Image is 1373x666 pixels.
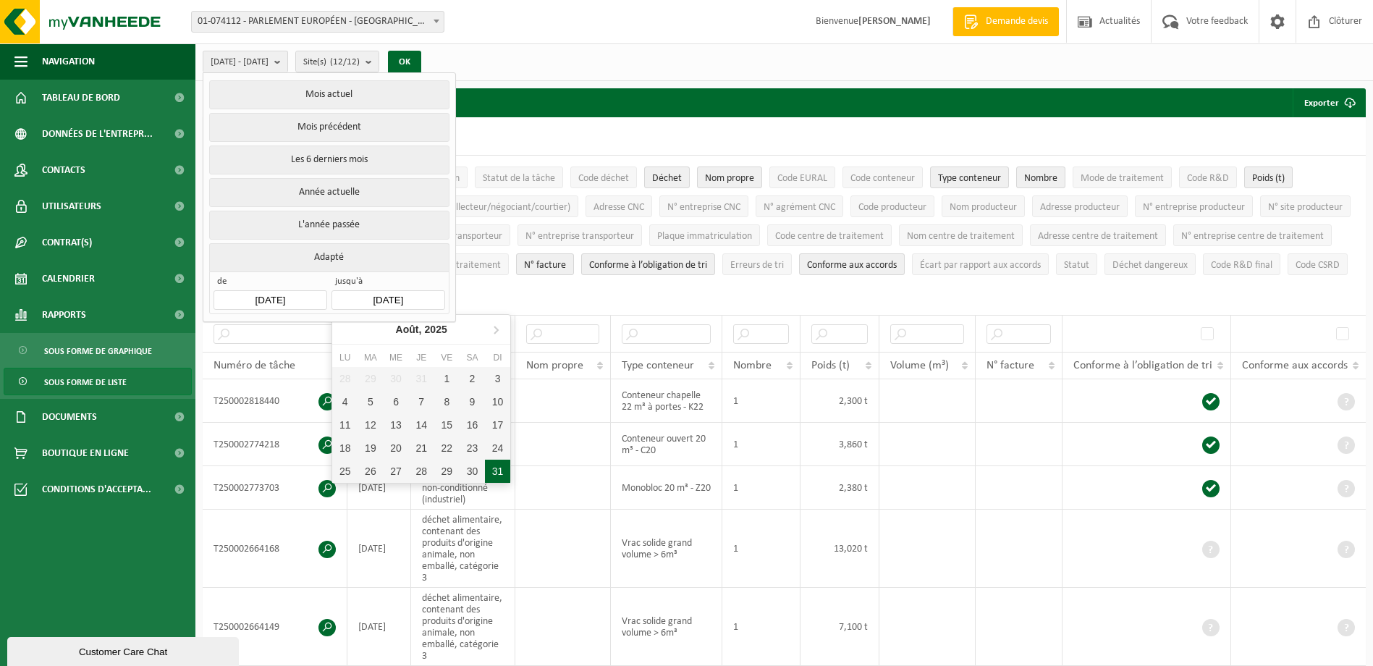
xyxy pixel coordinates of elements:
[1056,253,1097,275] button: StatutStatut: Activate to sort
[332,460,358,483] div: 25
[347,588,411,666] td: [DATE]
[722,466,800,510] td: 1
[938,173,1001,184] span: Type conteneur
[214,360,295,371] span: Numéro de tâche
[42,435,129,471] span: Boutique en ligne
[383,460,408,483] div: 27
[330,57,360,67] count: (12/12)
[1211,260,1272,271] span: Code R&D final
[800,466,879,510] td: 2,380 t
[475,166,563,188] button: Statut de la tâcheStatut de la tâche: Activate to sort
[942,195,1025,217] button: Nom producteurNom producteur: Activate to sort
[390,318,453,341] div: Août,
[460,350,485,365] div: Sa
[203,423,347,466] td: T250002774218
[722,253,792,275] button: Erreurs de triErreurs de tri: Activate to sort
[42,224,92,261] span: Contrat(s)
[697,166,762,188] button: Nom propreNom propre: Activate to sort
[769,166,835,188] button: Code EURALCode EURAL: Activate to sort
[485,413,510,437] div: 17
[907,231,1015,242] span: Nom centre de traitement
[775,231,884,242] span: Code centre de traitement
[209,211,449,240] button: L'année passée
[203,466,347,510] td: T250002773703
[42,399,97,435] span: Documents
[611,466,722,510] td: Monobloc 20 m³ - Z20
[358,437,383,460] div: 19
[460,413,485,437] div: 16
[526,360,583,371] span: Nom propre
[811,360,850,371] span: Poids (t)
[649,224,760,246] button: Plaque immatriculationPlaque immatriculation: Activate to sort
[722,423,800,466] td: 1
[434,413,460,437] div: 15
[659,195,748,217] button: N° entreprise CNCN° entreprise CNC: Activate to sort
[730,260,784,271] span: Erreurs de tri
[4,368,192,395] a: Sous forme de liste
[858,16,931,27] strong: [PERSON_NAME]
[767,224,892,246] button: Code centre de traitementCode centre de traitement: Activate to sort
[1143,202,1245,213] span: N° entreprise producteur
[1030,224,1166,246] button: Adresse centre de traitementAdresse centre de traitement: Activate to sort
[209,146,449,174] button: Les 6 derniers mois
[42,80,120,116] span: Tableau de bord
[203,51,288,72] button: [DATE] - [DATE]
[800,510,879,588] td: 13,020 t
[850,195,934,217] button: Code producteurCode producteur: Activate to sort
[920,260,1041,271] span: Écart par rapport aux accords
[203,510,347,588] td: T250002664168
[358,460,383,483] div: 26
[485,437,510,460] div: 24
[1288,253,1348,275] button: Code CSRDCode CSRD: Activate to sort
[485,460,510,483] div: 31
[1038,231,1158,242] span: Adresse centre de traitement
[657,231,752,242] span: Plaque immatriculation
[409,350,434,365] div: Je
[593,202,644,213] span: Adresse CNC
[191,11,444,33] span: 01-074112 - PARLEMENT EUROPÉEN - LUXEMBOURG
[214,276,326,290] span: de
[434,350,460,365] div: Ve
[1293,88,1364,117] button: Exporter
[358,413,383,437] div: 12
[42,471,151,507] span: Conditions d'accepta...
[589,260,707,271] span: Conforme à l’obligation de tri
[358,350,383,365] div: Ma
[950,202,1017,213] span: Nom producteur
[383,390,408,413] div: 6
[192,12,444,32] span: 01-074112 - PARLEMENT EUROPÉEN - LUXEMBOURG
[434,390,460,413] div: 8
[952,7,1059,36] a: Demande devis
[611,588,722,666] td: Vrac solide grand volume > 6m³
[982,14,1052,29] span: Demande devis
[485,390,510,413] div: 10
[705,173,754,184] span: Nom propre
[756,195,843,217] button: N° agrément CNCN° agrément CNC: Activate to sort
[483,173,555,184] span: Statut de la tâche
[411,466,515,510] td: carton et papier, non-conditionné (industriel)
[1179,166,1237,188] button: Code R&DCode R&amp;D: Activate to sort
[1073,360,1212,371] span: Conforme à l’obligation de tri
[209,80,449,109] button: Mois actuel
[411,510,515,588] td: déchet alimentaire, contenant des produits d'origine animale, non emballé, catégorie 3
[358,390,383,413] div: 5
[332,350,358,365] div: Lu
[42,188,101,224] span: Utilisateurs
[303,51,360,73] span: Site(s)
[912,253,1049,275] button: Écart par rapport aux accordsÉcart par rapport aux accords: Activate to sort
[1016,166,1065,188] button: NombreNombre: Activate to sort
[42,43,95,80] span: Navigation
[799,253,905,275] button: Conforme aux accords : Activate to sort
[611,379,722,423] td: Conteneur chapelle 22 m³ à portes - K22
[1260,195,1351,217] button: N° site producteurN° site producteur : Activate to sort
[1135,195,1253,217] button: N° entreprise producteurN° entreprise producteur: Activate to sort
[800,379,879,423] td: 2,300 t
[409,390,434,413] div: 7
[516,253,574,275] button: N° factureN° facture: Activate to sort
[434,437,460,460] div: 22
[434,460,460,483] div: 29
[1024,173,1057,184] span: Nombre
[525,231,634,242] span: N° entreprise transporteur
[930,166,1009,188] button: Type conteneurType conteneur: Activate to sort
[347,466,411,510] td: [DATE]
